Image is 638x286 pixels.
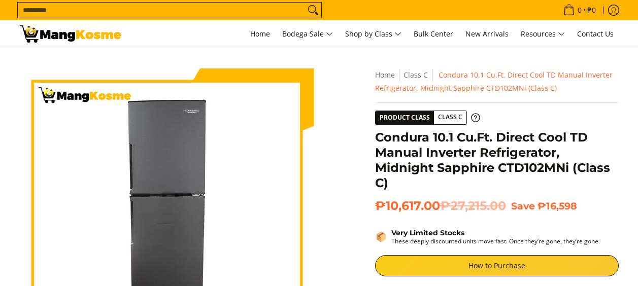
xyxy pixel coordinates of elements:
[586,7,597,14] span: ₱0
[538,200,577,212] span: ₱16,598
[414,29,453,39] span: Bulk Center
[345,28,401,41] span: Shop by Class
[440,198,506,213] del: ₱27,215.00
[375,255,619,276] a: How to Purchase
[375,70,395,80] a: Home
[340,20,407,48] a: Shop by Class
[375,70,613,93] span: Condura 10.1 Cu.Ft. Direct Cool TD Manual Inverter Refrigerator, Midnight Sapphire CTD102MNi (Cla...
[511,200,535,212] span: Save
[375,111,480,125] a: Product Class Class C
[577,29,614,39] span: Contact Us
[375,130,619,191] h1: Condura 10.1 Cu.Ft. Direct Cool TD Manual Inverter Refrigerator, Midnight Sapphire CTD102MNi (Cla...
[277,20,338,48] a: Bodega Sale
[460,20,514,48] a: New Arrivals
[20,25,121,43] img: Condura 10.2 Cu.Ft. Direct Cool 2-Door Manual Inverter Ref l Mang Kosme
[131,20,619,48] nav: Main Menu
[516,20,570,48] a: Resources
[391,237,600,245] p: These deeply discounted units move fast. Once they’re gone, they’re gone.
[576,7,583,14] span: 0
[376,111,434,124] span: Product Class
[572,20,619,48] a: Contact Us
[391,228,464,237] strong: Very Limited Stocks
[375,198,506,213] span: ₱10,617.00
[521,28,565,41] span: Resources
[305,3,321,18] button: Search
[409,20,458,48] a: Bulk Center
[434,111,466,124] span: Class C
[375,68,619,95] nav: Breadcrumbs
[282,28,333,41] span: Bodega Sale
[250,29,270,39] span: Home
[465,29,509,39] span: New Arrivals
[245,20,275,48] a: Home
[560,5,599,16] span: •
[404,70,428,80] a: Class C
